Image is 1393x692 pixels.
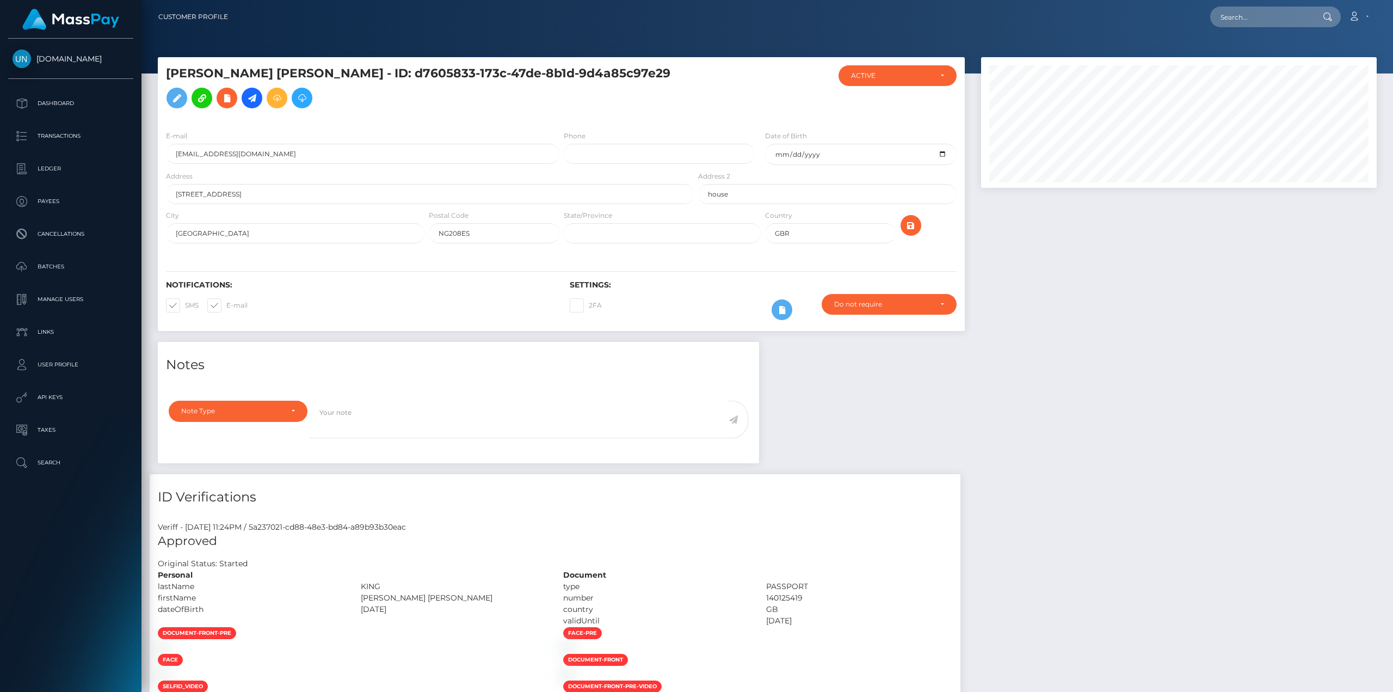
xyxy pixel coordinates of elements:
[765,211,792,221] label: Country
[13,161,129,177] p: Ledger
[166,65,688,114] h5: [PERSON_NAME] [PERSON_NAME] - ID: d7605833-173c-47de-8b1d-9d4a85c97e29
[555,581,758,592] div: type
[570,280,957,290] h6: Settings:
[564,131,585,141] label: Phone
[8,123,133,150] a: Transactions
[13,226,129,242] p: Cancellations
[8,221,133,248] a: Cancellations
[429,211,469,221] label: Postal Code
[169,401,307,421] button: Note Type
[698,172,730,181] label: Address 2
[563,627,602,639] span: face-pre
[8,188,133,215] a: Payees
[158,559,248,568] h7: Original Status: Started
[758,615,961,627] div: [DATE]
[8,351,133,378] a: User Profile
[13,95,129,112] p: Dashboard
[822,294,957,315] button: Do not require
[758,592,961,604] div: 140125419
[8,384,133,411] a: API Keys
[13,193,129,210] p: Payees
[13,324,129,340] p: Links
[13,128,129,144] p: Transactions
[13,259,129,275] p: Batches
[758,604,961,615] div: GB
[851,71,932,80] div: ACTIVE
[158,533,952,550] h5: Approved
[158,570,193,580] strong: Personal
[1210,7,1312,27] input: Search...
[8,90,133,117] a: Dashboard
[158,488,952,507] h4: ID Verifications
[13,357,129,373] p: User Profile
[13,422,129,438] p: Taxes
[563,644,572,652] img: 260b9d9c-b29e-41b5-afd4-cb1bfbff6a1e
[13,389,129,406] p: API Keys
[150,604,353,615] div: dateOfBirth
[181,407,282,415] div: Note Type
[555,615,758,627] div: validUntil
[8,54,133,64] span: [DOMAIN_NAME]
[166,131,187,141] label: E-mail
[242,88,262,108] a: Initiate Payout
[158,654,183,666] span: face
[158,670,167,679] img: 5f429bcd-6f71-46de-b706-2bf8e39e9326
[13,50,31,68] img: Unlockt.me
[207,298,248,313] label: E-mail
[166,356,751,375] h4: Notes
[158,644,167,652] img: 7a191ee1-c92a-436a-b1b1-2c34747d82e9
[158,627,236,639] span: document-front-pre
[8,417,133,444] a: Taxes
[353,581,556,592] div: KING
[158,5,228,28] a: Customer Profile
[150,592,353,604] div: firstName
[758,581,961,592] div: PASSPORT
[564,211,612,221] label: State/Province
[353,604,556,615] div: [DATE]
[13,455,129,471] p: Search
[150,581,353,592] div: lastName
[563,570,606,580] strong: Document
[570,298,602,313] label: 2FA
[563,670,572,679] img: 14723437-074a-487a-b1f9-0a5ecfc71fd1
[8,286,133,313] a: Manage Users
[166,280,553,290] h6: Notifications:
[555,592,758,604] div: number
[563,654,628,666] span: document-front
[353,592,556,604] div: [PERSON_NAME] [PERSON_NAME]
[555,604,758,615] div: country
[22,9,119,30] img: MassPay Logo
[150,522,960,533] div: Veriff - [DATE] 11:24PM / 5a237021-cd88-48e3-bd84-a89b93b30eac
[166,172,193,181] label: Address
[166,211,179,221] label: City
[166,298,199,313] label: SMS
[13,291,129,308] p: Manage Users
[839,65,957,86] button: ACTIVE
[765,131,807,141] label: Date of Birth
[8,253,133,280] a: Batches
[834,300,932,309] div: Do not require
[8,449,133,476] a: Search
[8,319,133,346] a: Links
[8,155,133,182] a: Ledger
